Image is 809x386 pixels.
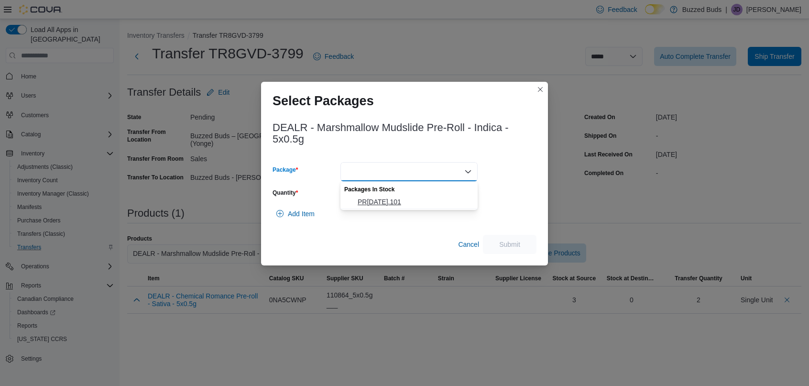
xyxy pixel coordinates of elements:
button: PR12JUN2025.101 [340,195,478,209]
span: Add Item [288,209,315,219]
button: Closes this modal window [535,84,546,95]
span: PR[DATE].101 [358,197,472,207]
h3: DEALR - Marshmallow Mudslide Pre-Roll - Indica - 5x0.5g [273,122,536,145]
button: Add Item [273,204,318,223]
button: Submit [483,235,536,254]
span: Cancel [458,240,479,249]
span: Submit [499,240,520,249]
label: Package [273,166,298,174]
h1: Select Packages [273,93,374,109]
div: Choose from the following options [340,181,478,209]
div: Packages In Stock [340,181,478,195]
button: Cancel [454,235,483,254]
label: Quantity [273,189,298,197]
button: Close list of options [464,168,472,176]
